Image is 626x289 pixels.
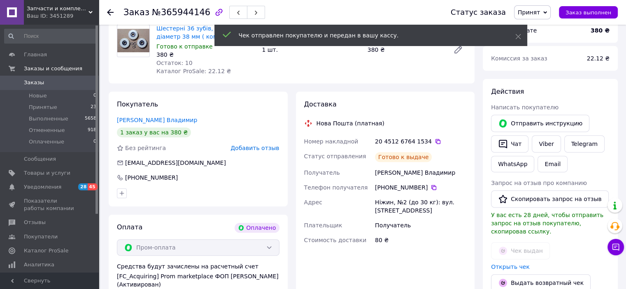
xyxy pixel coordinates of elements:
[24,261,54,268] span: Аналитика
[117,29,149,52] img: Шестерні 36 зубів, нейлон діаметр 38 мм ( комплект 3 од.)
[27,12,99,20] div: Ваш ID: 3451289
[88,127,96,134] span: 918
[491,115,589,132] button: Отправить инструкцию
[117,127,191,137] div: 1 заказ у вас на 380 ₴
[375,152,432,162] div: Готово к выдаче
[607,239,624,255] button: Чат с покупателем
[125,145,166,151] span: Без рейтинга
[373,195,468,218] div: Ніжин, №2 (до 30 кг): вул. [STREET_ADDRESS]
[491,156,534,172] a: WhatsApp
[304,184,368,191] span: Телефон получателя
[117,223,142,231] span: Оплата
[491,55,547,62] span: Комиссия за заказ
[24,155,56,163] span: Сообщения
[591,27,610,34] b: 380 ₴
[304,237,367,243] span: Стоимость доставки
[587,55,610,62] span: 22.12 ₴
[107,8,114,16] div: Вернуться назад
[124,173,179,182] div: [PHONE_NUMBER]
[117,272,279,289] div: [FC_Acquiring] Prom marketplace ФОП [PERSON_NAME] (Активирован)
[29,92,47,99] span: Новые
[88,183,97,190] span: 45
[491,190,609,208] button: Скопировать запрос на отзыв
[24,197,76,212] span: Показатели работы компании
[24,247,68,254] span: Каталог ProSale
[156,43,213,50] span: Готово к отправке
[559,6,618,18] button: Заказ выполнен
[156,51,255,59] div: 380 ₴
[24,233,58,240] span: Покупатели
[491,180,587,186] span: Запрос на отзыв про компанию
[304,153,366,160] span: Статус отправления
[491,104,559,111] span: Написать покупателю
[93,92,96,99] span: 0
[304,100,337,108] span: Доставка
[235,223,279,233] div: Оплачено
[125,160,226,166] span: [EMAIL_ADDRESS][DOMAIN_NAME]
[491,88,524,95] span: Действия
[373,165,468,180] div: [PERSON_NAME] Владимир
[304,169,340,176] span: Получатель
[29,127,65,134] span: Отмененные
[230,145,279,151] span: Добавить отзыв
[156,25,254,40] a: Шестерні 36 зубів, нейлон діаметр 38 мм ( комплект 3 од.)
[304,138,358,145] span: Номер накладной
[564,135,605,153] a: Telegram
[258,44,364,55] div: 1 шт.
[4,29,97,44] input: Поиск
[93,138,96,146] span: 0
[565,9,611,16] span: Заказ выполнен
[375,137,466,146] div: 20 4512 6764 1534
[78,183,88,190] span: 28
[491,212,603,235] span: У вас есть 28 дней, чтобы отправить запрос на отзыв покупателю, скопировав ссылку.
[491,264,530,270] a: Открыть чек
[156,60,193,66] span: Остаток: 10
[364,44,447,55] div: 380 ₴
[239,31,495,39] div: Чек отправлен покупателю и передан в вашу кассу.
[156,68,231,74] span: Каталог ProSale: 22.12 ₴
[24,51,47,58] span: Главная
[450,42,466,58] a: Редактировать
[451,8,506,16] div: Статус заказа
[24,169,70,177] span: Товары и услуги
[152,7,210,17] span: №365944146
[375,183,466,192] div: [PHONE_NUMBER]
[117,117,197,123] a: [PERSON_NAME] Владимир
[538,156,568,172] button: Email
[373,218,468,233] div: Получатель
[373,233,468,247] div: 80 ₴
[24,183,61,191] span: Уведомления
[85,115,96,123] span: 5658
[304,199,322,206] span: Адрес
[491,135,528,153] button: Чат
[117,100,158,108] span: Покупатель
[29,138,64,146] span: Оплаченные
[27,5,88,12] span: Запчасти и комплектующие на электротранспорт
[304,222,342,229] span: Плательщик
[24,65,82,72] span: Заказы и сообщения
[29,104,57,111] span: Принятые
[518,9,540,16] span: Принят
[532,135,561,153] a: Viber
[24,219,46,226] span: Отзывы
[123,7,149,17] span: Заказ
[314,119,386,127] div: Нова Пошта (платная)
[24,79,44,86] span: Заказы
[29,115,68,123] span: Выполненные
[91,104,96,111] span: 23
[117,262,279,289] div: Средства будут зачислены на расчетный счет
